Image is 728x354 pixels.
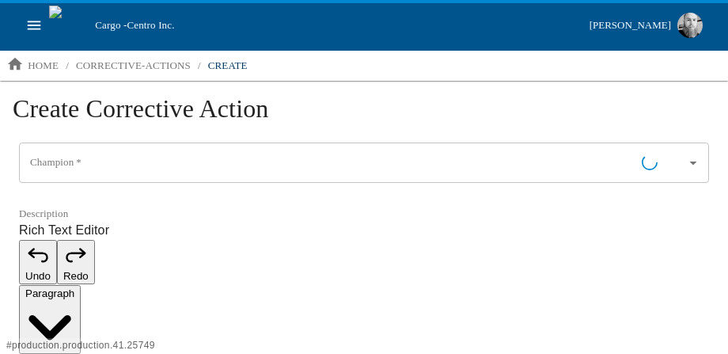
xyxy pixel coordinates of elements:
span: Paragraph [25,287,74,299]
a: create [202,53,254,78]
button: Redo [57,240,95,284]
label: Description [19,207,709,222]
p: home [28,58,59,74]
span: Redo [63,270,89,282]
a: corrective-actions [70,53,197,78]
p: create [208,58,248,74]
h1: Create Corrective Action [13,93,715,136]
label: Rich Text Editor [19,221,709,240]
button: Undo [19,240,57,284]
span: Centro Inc. [127,19,174,31]
button: Open [683,152,703,173]
button: Paragraph, Heading [19,285,81,353]
div: [PERSON_NAME] [590,17,671,35]
div: Cargo - [89,17,582,33]
button: [PERSON_NAME] [583,8,709,43]
button: open drawer [19,10,49,40]
li: / [66,58,69,74]
img: Profile image [677,13,703,38]
p: corrective-actions [76,58,191,74]
li: / [198,58,201,74]
span: Undo [25,270,51,282]
img: cargo logo [49,6,89,45]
